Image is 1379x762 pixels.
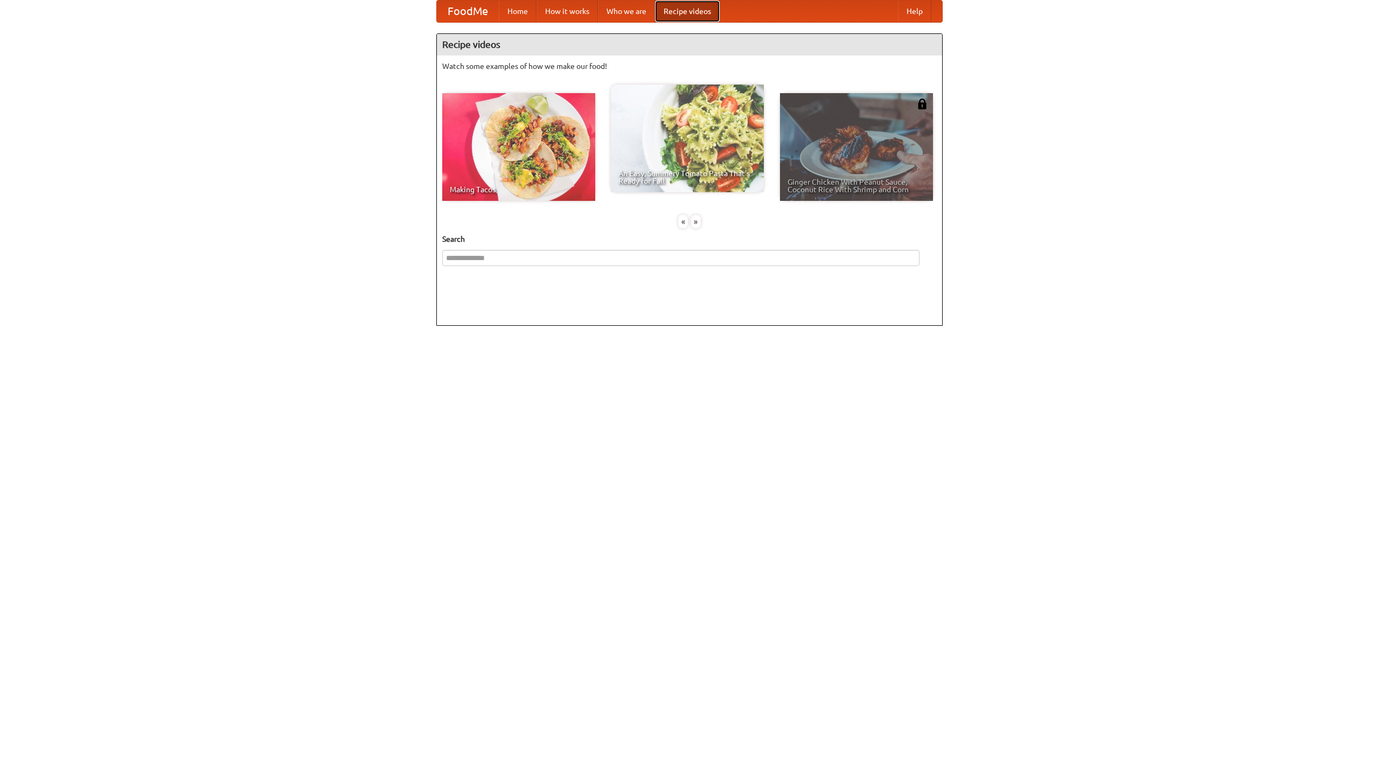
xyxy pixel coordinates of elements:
div: « [678,215,688,228]
a: Making Tacos [442,93,595,201]
a: Home [499,1,537,22]
a: An Easy, Summery Tomato Pasta That's Ready for Fall [611,85,764,192]
a: Who we are [598,1,655,22]
span: An Easy, Summery Tomato Pasta That's Ready for Fall [618,170,756,185]
a: Recipe videos [655,1,720,22]
span: Making Tacos [450,186,588,193]
img: 483408.png [917,99,928,109]
a: FoodMe [437,1,499,22]
div: » [691,215,701,228]
a: How it works [537,1,598,22]
a: Help [898,1,931,22]
p: Watch some examples of how we make our food! [442,61,937,72]
h5: Search [442,234,937,244]
h4: Recipe videos [437,34,942,55]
